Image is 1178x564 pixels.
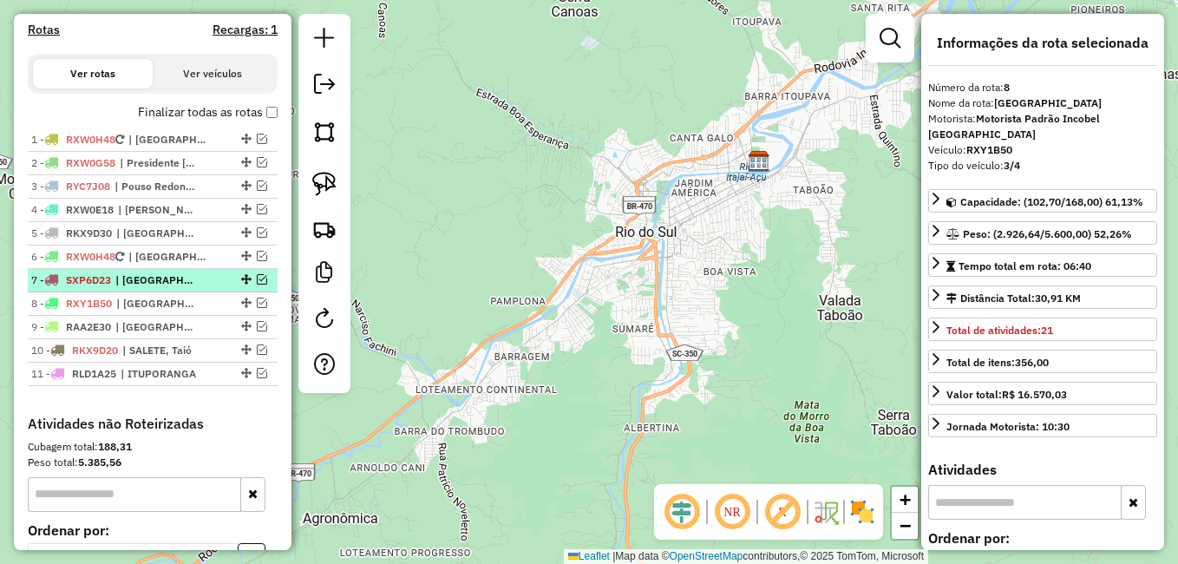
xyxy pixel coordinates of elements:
strong: R$ 16.570,03 [1002,388,1067,401]
span: Tempo total em rota: 06:40 [959,259,1091,272]
span: Peso: (2.926,64/5.600,00) 52,26% [963,227,1132,240]
em: Alterar sequência das rotas [241,180,252,191]
div: Jornada Motorista: 10:30 [946,419,1070,435]
img: Exibir/Ocultar setores [848,498,876,526]
span: RIO DO SUL [128,249,208,265]
div: Valor total: [946,387,1067,403]
button: Ver rotas [33,59,153,89]
a: Zoom out [892,513,918,539]
a: Criar rota [305,210,344,248]
em: Visualizar rota [257,298,267,308]
h4: Recargas: 1 [213,23,278,37]
span: RXW0E18 [66,203,114,216]
strong: 5.385,56 [78,456,121,469]
span: RXW0H48 [66,250,115,263]
span: Total de atividades: [946,324,1053,337]
em: Alterar sequência das rotas [241,251,252,261]
i: Veículo já utilizado nesta sessão [115,252,124,262]
div: Peso total: [28,455,278,470]
span: RAA2E30 [66,320,111,333]
a: Capacidade: (102,70/168,00) 61,13% [928,189,1157,213]
span: SXP6D23 [66,273,111,286]
span: Aurora [116,226,196,241]
img: Criar rota [312,217,337,241]
a: Peso: (2.926,64/5.600,00) 52,26% [928,221,1157,245]
a: Zoom in [892,487,918,513]
span: RIO DO SUL [128,132,208,148]
em: Visualizar rota [257,368,267,378]
div: Distância Total: [946,291,1081,306]
span: + [900,489,911,510]
img: Incobel Rio do Sul [748,150,770,173]
span: 2 - [31,156,115,169]
span: SALETE, Taió [122,343,202,358]
span: Agrolândia, ATALANTA, Trombudo Central [115,319,195,335]
em: Alterar sequência das rotas [241,157,252,167]
strong: 3/4 [1004,159,1020,172]
span: 5 - [31,226,112,239]
strong: 8 [1004,81,1010,94]
label: Ordenar por: [928,528,1157,548]
div: Veículo: [928,142,1157,158]
i: Veículo já utilizado nesta sessão [115,134,124,145]
a: Total de itens:356,00 [928,350,1157,373]
span: − [900,515,911,536]
span: 8 - [31,297,112,310]
img: Fluxo de ruas [812,498,840,526]
a: Total de atividades:21 [928,318,1157,341]
h4: Atividades não Roteirizadas [28,416,278,432]
div: Número da rota: [928,80,1157,95]
span: 6 - [31,250,124,263]
span: Ocultar NR [711,491,753,533]
span: 3 - [31,180,110,193]
span: RXW0G58 [66,156,115,169]
a: Tempo total em rota: 06:40 [928,253,1157,277]
span: | [612,550,615,562]
em: Visualizar rota [257,157,267,167]
span: 1 - [31,133,124,146]
strong: Motorista Padrão Incobel [GEOGRAPHIC_DATA] [928,112,1100,141]
span: Exibir rótulo [762,491,803,533]
a: OpenStreetMap [670,550,743,562]
span: Vidal Ramos [118,202,198,218]
div: Map data © contributors,© 2025 TomTom, Microsoft [564,549,928,564]
em: Alterar sequência das rotas [241,204,252,214]
em: Alterar sequência das rotas [241,368,252,378]
a: Leaflet [568,550,610,562]
span: 30,91 KM [1035,292,1081,305]
a: Distância Total:30,91 KM [928,285,1157,309]
span: RXW0H48 [66,133,115,146]
em: Visualizar rota [257,321,267,331]
em: Alterar sequência das rotas [241,227,252,238]
span: 10 - [31,344,118,357]
img: Selecionar atividades - laço [312,172,337,196]
span: 7 - [31,273,111,286]
span: Ocultar deslocamento [661,491,703,533]
h4: Informações da rota selecionada [928,35,1157,51]
strong: 21 [1041,324,1053,337]
h4: Atividades [928,462,1157,478]
a: Reroteirizar Sessão [307,301,342,340]
img: Selecionar atividades - polígono [312,120,337,144]
strong: 188,31 [98,440,132,453]
em: Alterar sequência das rotas [241,344,252,355]
div: Cubagem total: [28,439,278,455]
label: Finalizar todas as rotas [138,103,278,121]
span: RKX9D20 [72,344,118,357]
em: Alterar sequência das rotas [241,298,252,308]
span: RKX9D30 [66,226,112,239]
em: Visualizar rota [257,251,267,261]
strong: 356,00 [1015,356,1049,369]
span: 9 - [31,320,111,333]
a: Jornada Motorista: 10:30 [928,414,1157,437]
em: Visualizar rota [257,274,267,285]
div: Total de itens: [946,355,1049,371]
span: Presidente Getulio [120,155,200,171]
a: Rotas [28,23,60,37]
em: Alterar sequência das rotas [241,274,252,285]
strong: [GEOGRAPHIC_DATA] [994,96,1102,109]
span: Capacidade: (102,70/168,00) 61,13% [960,195,1143,208]
span: RYC7J08 [66,180,110,193]
div: Motorista: [928,111,1157,142]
